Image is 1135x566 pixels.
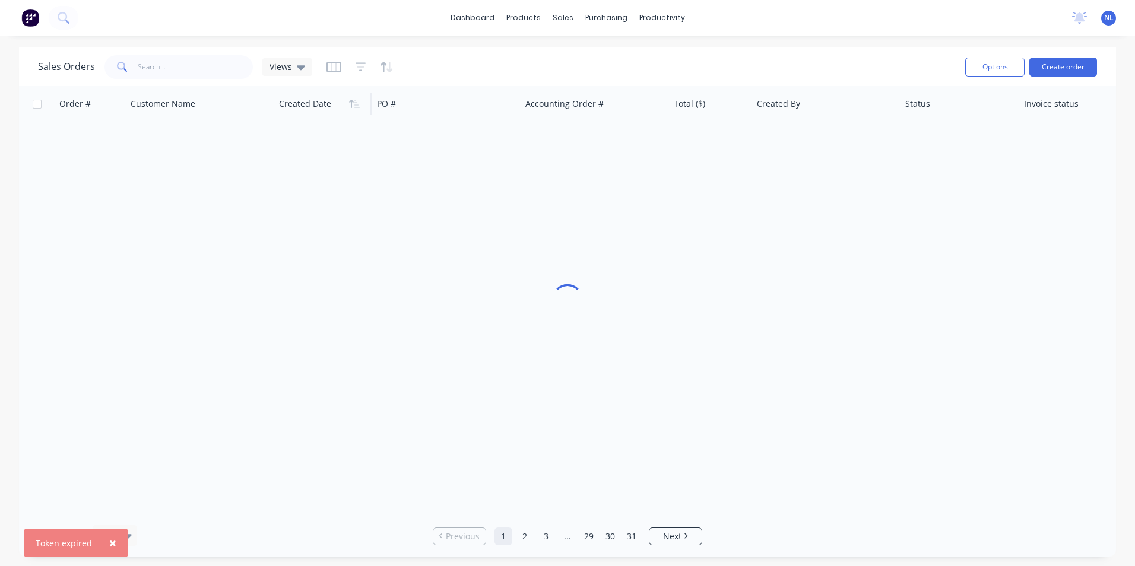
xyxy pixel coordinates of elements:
div: Created By [757,98,800,110]
span: Views [270,61,292,73]
div: Token expired [36,537,92,549]
div: Invoice status [1024,98,1079,110]
button: Options [965,58,1025,77]
a: Page 30 [601,527,619,545]
a: Page 3 [537,527,555,545]
button: Create order [1029,58,1097,77]
span: Previous [446,530,480,542]
div: Customer Name [131,98,195,110]
a: Page 29 [580,527,598,545]
ul: Pagination [428,527,707,545]
a: Page 1 is your current page [494,527,512,545]
div: purchasing [579,9,633,27]
a: Jump forward [559,527,576,545]
span: × [109,535,116,551]
div: Total ($) [674,98,705,110]
div: PO # [377,98,396,110]
div: sales [547,9,579,27]
a: dashboard [445,9,500,27]
img: Factory [21,9,39,27]
div: Order # [59,98,91,110]
a: Page 31 [623,527,641,545]
span: Next [663,530,681,542]
div: products [500,9,547,27]
div: productivity [633,9,691,27]
div: Accounting Order # [525,98,604,110]
h1: Sales Orders [38,61,95,72]
div: Status [905,98,930,110]
button: Close [97,529,128,557]
a: Next page [649,530,702,542]
a: Previous page [433,530,486,542]
input: Search... [138,55,253,79]
span: NL [1104,12,1114,23]
a: Page 2 [516,527,534,545]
